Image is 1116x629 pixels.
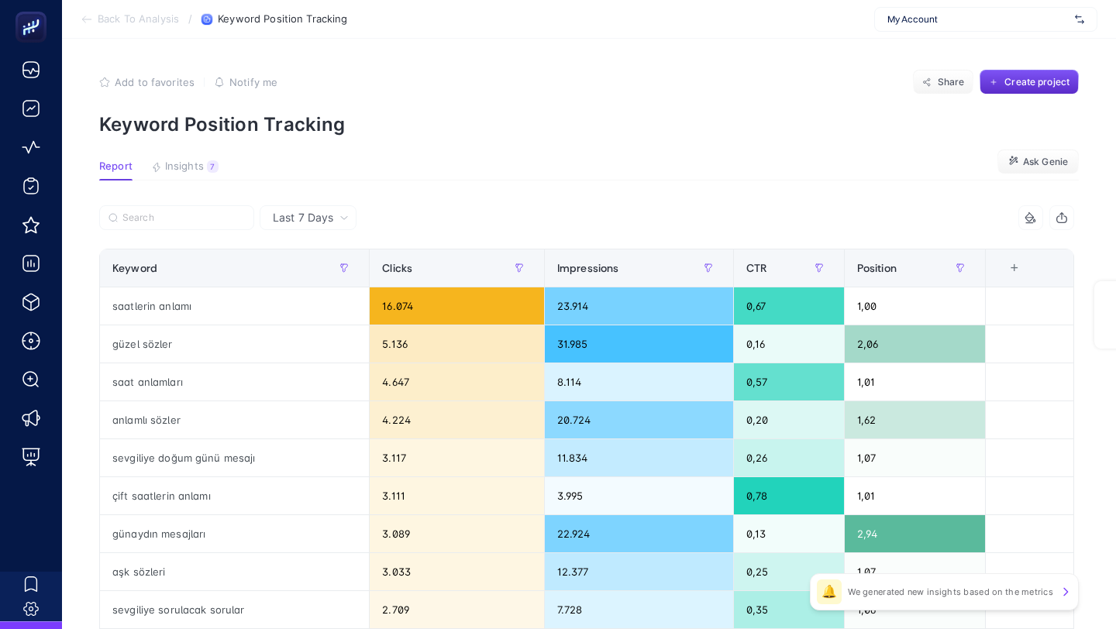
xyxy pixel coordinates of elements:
[845,477,985,514] div: 1,01
[845,439,985,476] div: 1,07
[370,439,544,476] div: 3.117
[100,287,369,325] div: saatlerin anlamı
[734,325,844,363] div: 0,16
[734,401,844,438] div: 0,20
[557,262,619,274] span: Impressions
[370,515,544,552] div: 3.089
[115,76,195,88] span: Add to favorites
[734,287,844,325] div: 0,67
[938,76,965,88] span: Share
[99,160,133,173] span: Report
[370,553,544,590] div: 3.033
[1004,76,1069,88] span: Create project
[218,13,347,26] span: Keyword Position Tracking
[913,70,973,95] button: Share
[100,477,369,514] div: çift saatlerin anlamı
[273,210,333,225] span: Last 7 Days
[545,287,733,325] div: 23.914
[99,76,195,88] button: Add to favorites
[545,363,733,400] div: 8.114
[100,515,369,552] div: günaydın mesajları
[1075,12,1084,27] img: svg%3e
[545,401,733,438] div: 20.724
[370,287,544,325] div: 16.074
[188,12,192,25] span: /
[845,401,985,438] div: 1,62
[545,553,733,590] div: 12.377
[100,325,369,363] div: güzel sözler
[100,439,369,476] div: sevgiliye doğum günü mesajı
[370,477,544,514] div: 3.111
[98,13,179,26] span: Back To Analysis
[845,325,985,363] div: 2,06
[746,262,766,274] span: CTR
[122,212,245,224] input: Search
[229,76,277,88] span: Notify me
[1023,156,1068,168] span: Ask Genie
[100,553,369,590] div: aşk sözleri
[100,591,369,628] div: sevgiliye sorulacak sorular
[207,160,219,173] div: 7
[112,262,157,274] span: Keyword
[545,325,733,363] div: 31.985
[545,477,733,514] div: 3.995
[99,113,1079,136] p: Keyword Position Tracking
[734,439,844,476] div: 0,26
[370,363,544,400] div: 4.647
[734,363,844,400] div: 0,57
[370,401,544,438] div: 4.224
[734,515,844,552] div: 0,13
[1000,262,1029,274] div: +
[845,515,985,552] div: 2,94
[165,160,204,173] span: Insights
[998,262,1011,296] div: 5 items selected
[370,591,544,628] div: 2.709
[100,401,369,438] div: anlamlı sözler
[545,591,733,628] div: 7.728
[545,515,733,552] div: 22.924
[845,363,985,400] div: 1,01
[734,553,844,590] div: 0,25
[980,70,1079,95] button: Create project
[845,287,985,325] div: 1,00
[887,13,1069,26] span: My Account
[857,262,897,274] span: Position
[100,363,369,400] div: saat anlamları
[545,439,733,476] div: 11.834
[848,586,1053,598] p: We generated new insights based on the metrics
[370,325,544,363] div: 5.136
[997,150,1079,174] button: Ask Genie
[817,579,842,604] div: 🔔
[734,591,844,628] div: 0,35
[845,553,985,590] div: 1,07
[214,76,277,88] button: Notify me
[382,262,412,274] span: Clicks
[734,477,844,514] div: 0,78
